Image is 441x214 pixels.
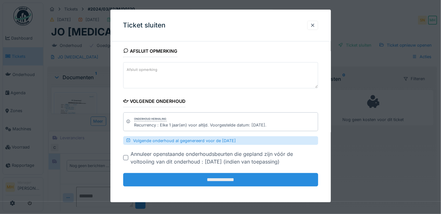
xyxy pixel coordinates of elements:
div: Recurrency : Elke 1 jaar(en) voor altijd. Voorgestelde datum: [DATE]. [134,122,267,128]
div: Onderhoud herhaling [134,117,167,121]
div: Annuleer openstaande onderhoudsbeurten die gepland zijn vóór de voltooiing van dit onderhoud : [D... [131,150,318,165]
div: Afsluit opmerking [123,46,178,57]
div: Volgende onderhoud al gegenereerd voor de [DATE] [123,136,318,145]
div: Volgende onderhoud [123,96,186,107]
h3: Ticket sluiten [123,21,166,29]
label: Afsluit opmerking [126,66,159,74]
